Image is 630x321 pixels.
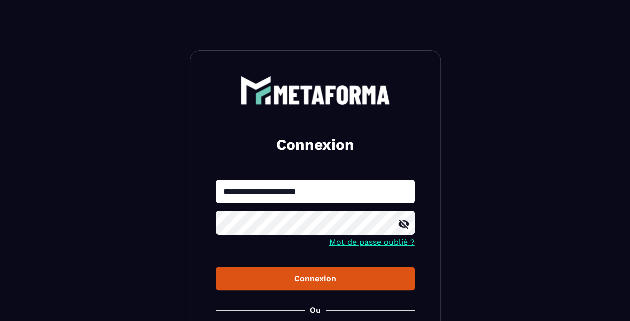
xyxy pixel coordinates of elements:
[240,76,390,105] img: logo
[310,305,321,315] p: Ou
[228,135,403,155] h2: Connexion
[216,267,415,290] button: Connexion
[216,76,415,105] a: logo
[224,274,407,283] div: Connexion
[329,237,415,247] a: Mot de passe oublié ?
